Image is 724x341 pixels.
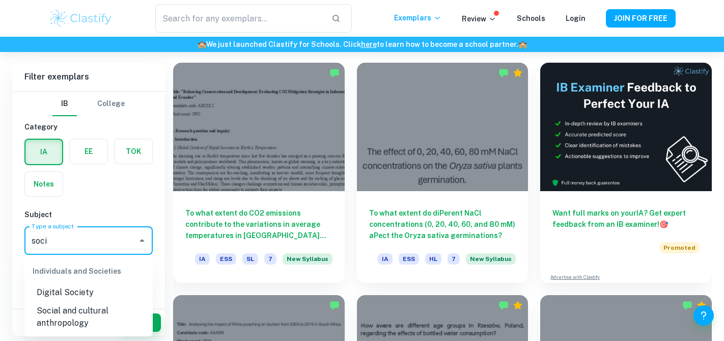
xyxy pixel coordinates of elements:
span: 7 [448,253,460,265]
h6: Category [24,121,153,133]
div: Starting from the May 2026 session, the ESS IA requirements have changed. We created this exempla... [283,253,332,271]
div: Premium [513,300,523,310]
button: EE [70,139,107,164]
span: IA [378,253,393,265]
button: IB [52,92,77,116]
span: New Syllabus [283,253,332,265]
button: JOIN FOR FREE [606,9,676,28]
span: ESS [216,253,236,265]
img: Marked [498,68,509,78]
span: New Syllabus [466,253,516,265]
p: Review [462,13,496,24]
h6: Subject [24,209,153,220]
span: IA [195,253,210,265]
h6: To what extent do diPerent NaCl concentrations (0, 20, 40, 60, and 80 mM) aPect the Oryza sativa ... [369,207,516,241]
span: 🏫 [198,40,206,48]
h6: To what extent do CO2 emissions contribute to the variations in average temperatures in [GEOGRAPH... [185,207,332,241]
div: Starting from the May 2026 session, the ESS IA requirements have changed. We created this exempla... [466,253,516,271]
li: Digital Society [24,283,153,302]
a: To what extent do CO2 emissions contribute to the variations in average temperatures in [GEOGRAPH... [173,63,345,283]
span: HL [425,253,441,265]
div: Individuals and Societies [24,259,153,283]
span: Promoted [659,242,700,253]
a: Advertise with Clastify [550,274,600,281]
span: 🏫 [518,40,527,48]
span: SL [242,253,258,265]
a: Schools [517,14,545,22]
a: To what extent do diPerent NaCl concentrations (0, 20, 40, 60, and 80 mM) aPect the Oryza sativa ... [357,63,528,283]
img: Marked [329,300,340,310]
a: here [361,40,377,48]
img: Clastify logo [48,8,113,29]
h6: We just launched Clastify for Schools. Click to learn how to become a school partner. [2,39,722,50]
button: Notes [25,172,63,196]
button: Close [135,233,149,248]
label: Type a subject [32,222,74,230]
span: 🎯 [659,220,668,228]
img: Marked [682,300,692,310]
div: Premium [697,300,707,310]
span: 7 [264,253,276,265]
div: Filter type choice [52,92,125,116]
img: Marked [329,68,340,78]
img: Marked [498,300,509,310]
button: IA [25,140,62,164]
div: Premium [513,68,523,78]
button: Help and Feedback [693,305,714,326]
span: ESS [399,253,419,265]
a: Login [566,14,586,22]
h6: Filter exemplars [12,63,165,91]
h6: Want full marks on your IA ? Get expert feedback from an IB examiner! [552,207,700,230]
a: Want full marks on yourIA? Get expert feedback from an IB examiner!PromotedAdvertise with Clastify [540,63,712,283]
p: Exemplars [394,12,441,23]
input: Search for any exemplars... [155,4,323,33]
button: College [97,92,125,116]
li: Social and cultural anthropology [24,302,153,332]
img: Thumbnail [540,63,712,191]
button: TOK [115,139,152,164]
